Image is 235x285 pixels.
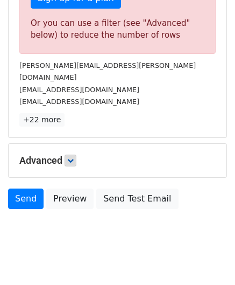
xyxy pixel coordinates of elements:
a: Send Test Email [96,189,178,209]
small: [PERSON_NAME][EMAIL_ADDRESS][PERSON_NAME][DOMAIN_NAME] [19,61,196,82]
a: +22 more [19,113,65,127]
small: [EMAIL_ADDRESS][DOMAIN_NAME] [19,98,139,106]
div: Or you can use a filter (see "Advanced" below) to reduce the number of rows [31,17,204,41]
iframe: Chat Widget [181,233,235,285]
a: Send [8,189,44,209]
small: [EMAIL_ADDRESS][DOMAIN_NAME] [19,86,139,94]
h5: Advanced [19,155,216,166]
a: Preview [46,189,94,209]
